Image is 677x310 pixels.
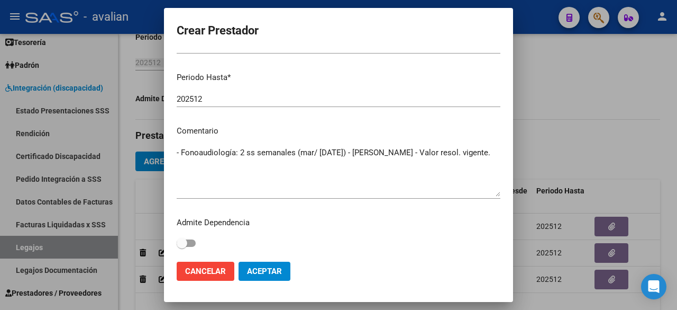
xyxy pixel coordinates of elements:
h2: Crear Prestador [177,21,500,41]
p: Admite Dependencia [177,217,500,229]
span: Aceptar [247,267,282,276]
button: Aceptar [239,262,290,281]
span: Cancelar [185,267,226,276]
p: Periodo Hasta [177,72,500,84]
div: Open Intercom Messenger [641,274,666,299]
p: Comentario [177,125,500,137]
button: Cancelar [177,262,234,281]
